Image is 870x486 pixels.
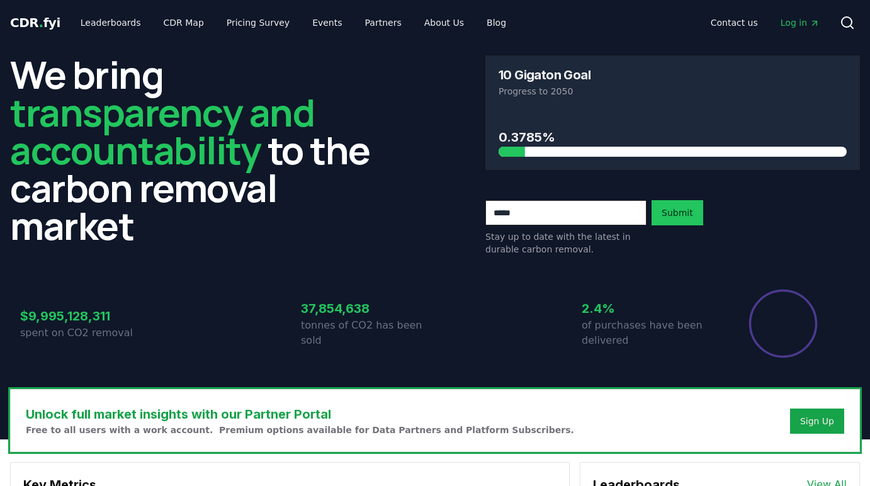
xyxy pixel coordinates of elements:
p: tonnes of CO2 has been sold [301,318,435,348]
a: Log in [771,11,830,34]
a: Sign Up [800,415,834,427]
h3: $9,995,128,311 [20,307,154,325]
p: Stay up to date with the latest in durable carbon removal. [485,230,647,256]
h3: 2.4% [582,299,716,318]
p: Free to all users with a work account. Premium options available for Data Partners and Platform S... [26,424,574,436]
p: Progress to 2050 [499,85,847,98]
a: About Us [414,11,474,34]
a: Pricing Survey [217,11,300,34]
button: Sign Up [790,409,844,434]
a: Contact us [701,11,768,34]
h3: 10 Gigaton Goal [499,69,590,81]
a: Blog [477,11,516,34]
span: . [39,15,43,30]
h3: Unlock full market insights with our Partner Portal [26,405,574,424]
a: Events [302,11,352,34]
p: spent on CO2 removal [20,325,154,341]
span: CDR fyi [10,15,60,30]
h3: 37,854,638 [301,299,435,318]
h3: 0.3785% [499,128,847,147]
p: of purchases have been delivered [582,318,716,348]
button: Submit [652,200,703,225]
a: Partners [355,11,412,34]
span: transparency and accountability [10,86,314,176]
nav: Main [71,11,516,34]
div: Percentage of sales delivered [748,288,818,359]
a: Leaderboards [71,11,151,34]
a: CDR Map [154,11,214,34]
span: Log in [781,16,820,29]
nav: Main [701,11,830,34]
h2: We bring to the carbon removal market [10,55,385,244]
a: CDR.fyi [10,14,60,31]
